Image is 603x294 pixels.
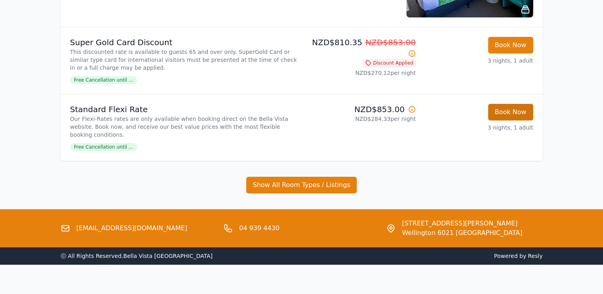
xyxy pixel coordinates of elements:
span: Discount Applied [363,59,416,67]
a: Resly [528,253,542,259]
span: ⓒ All Rights Reserved. Bella Vista [GEOGRAPHIC_DATA] [61,253,213,259]
p: Our Flexi-Rates rates are only available when booking direct on the Bella Vista website. Book now... [70,115,299,139]
span: Wellington 6021 [GEOGRAPHIC_DATA] [402,228,523,238]
p: NZD$270.12 per night [305,69,416,77]
p: This discounted rate is available to guests 65 and over only. SuperGold Card or similar type card... [70,48,299,72]
button: Show All Room Types / Listings [246,177,357,193]
button: Book Now [488,37,533,53]
p: 3 nights, 1 adult [422,57,533,65]
p: NZD$810.35 [305,37,416,59]
p: NZD$284.33 per night [305,115,416,123]
p: NZD$853.00 [305,104,416,115]
span: Powered by [305,252,543,260]
a: [EMAIL_ADDRESS][DOMAIN_NAME] [77,223,188,233]
span: [STREET_ADDRESS][PERSON_NAME] [402,219,523,228]
span: NZD$853.00 [366,38,416,47]
p: Super Gold Card Discount [70,37,299,48]
a: 04 939 4430 [239,223,279,233]
span: Free Cancellation until ... [70,76,137,84]
p: 3 nights, 1 adult [422,124,533,132]
button: Book Now [488,104,533,120]
p: Standard Flexi Rate [70,104,299,115]
span: Free Cancellation until ... [70,143,137,151]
